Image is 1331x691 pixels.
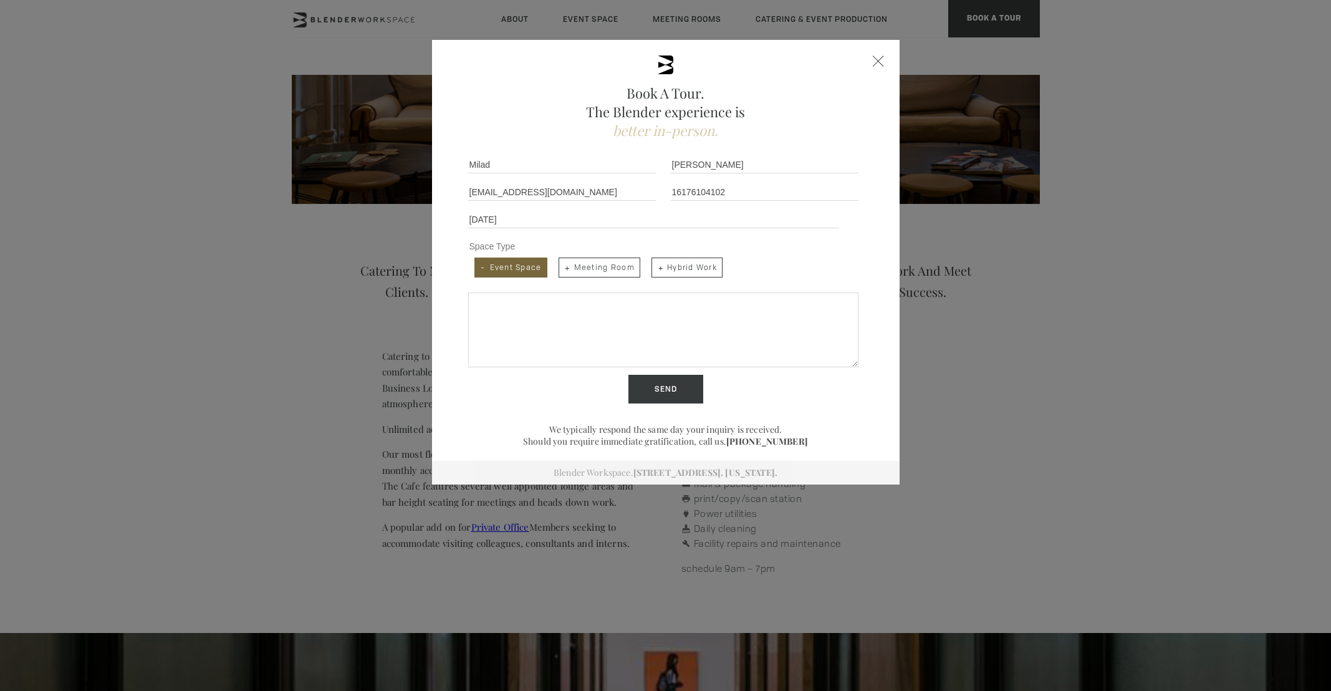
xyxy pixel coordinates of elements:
[432,461,900,485] div: Blender Workspace.
[651,258,723,278] span: Hybrid Work
[468,183,656,201] input: Email Address *
[468,211,839,228] input: Schedule a Tour Date
[559,258,640,278] span: Meeting Room
[873,56,884,67] div: Close form
[463,435,868,447] p: Should you require immediate gratification, call us.
[463,84,868,140] h2: Book A Tour. The Blender experience is
[613,121,718,140] span: better in-person.
[726,435,808,447] a: [PHONE_NUMBER]
[671,183,858,201] input: Phone Number *
[628,375,703,403] input: Send
[633,466,777,478] a: [STREET_ADDRESS]. [US_STATE].
[474,258,547,278] span: Event Space
[671,156,858,173] input: Last Name *
[469,241,516,251] span: Space Type
[468,156,656,173] input: First Name *
[1052,190,1331,691] iframe: Chat Widget
[463,423,868,435] p: We typically respond the same day your inquiry is received.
